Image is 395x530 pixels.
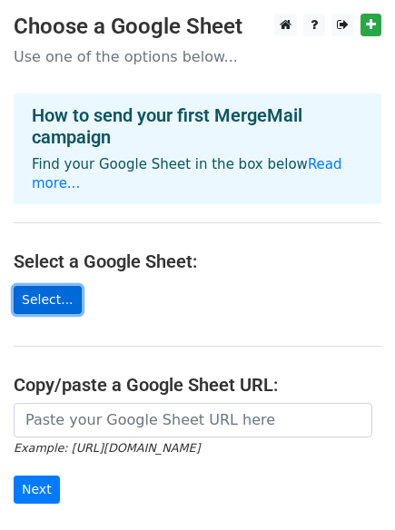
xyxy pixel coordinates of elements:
input: Next [14,476,60,504]
input: Paste your Google Sheet URL here [14,403,372,437]
h4: Copy/paste a Google Sheet URL: [14,374,381,396]
small: Example: [URL][DOMAIN_NAME] [14,441,200,455]
a: Read more... [32,156,342,191]
p: Use one of the options below... [14,47,381,66]
a: Select... [14,286,82,314]
h3: Choose a Google Sheet [14,14,381,40]
p: Find your Google Sheet in the box below [32,155,363,193]
iframe: Chat Widget [304,443,395,530]
h4: How to send your first MergeMail campaign [32,104,363,148]
h4: Select a Google Sheet: [14,250,381,272]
